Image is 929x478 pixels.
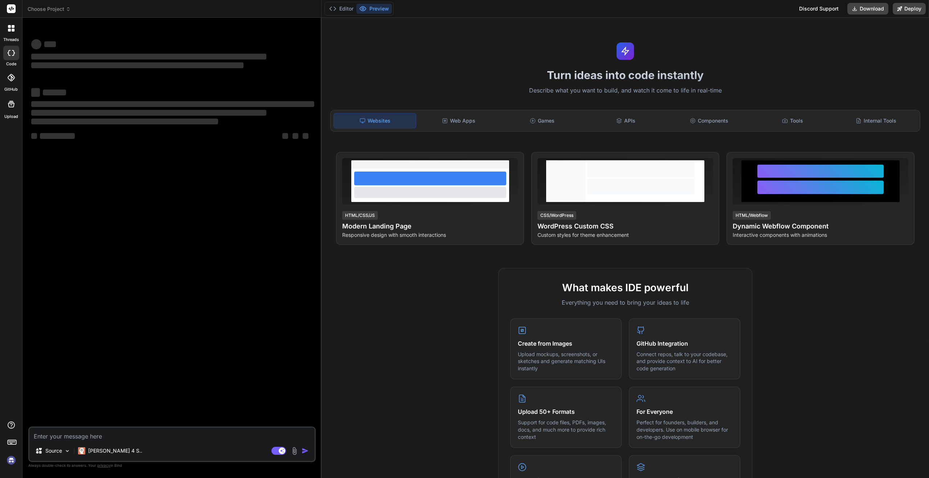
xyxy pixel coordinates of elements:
[97,463,110,467] span: privacy
[585,113,667,128] div: APIs
[44,41,56,47] span: ‌
[501,113,583,128] div: Games
[326,4,356,14] button: Editor
[4,86,18,92] label: GitHub
[733,231,908,239] p: Interactive components with animations
[28,5,71,13] span: Choose Project
[637,339,733,348] h4: GitHub Integration
[847,3,888,15] button: Download
[537,231,713,239] p: Custom styles for theme enhancement
[668,113,750,128] div: Components
[518,419,614,440] p: Support for code files, PDFs, images, docs, and much more to provide rich context
[510,298,740,307] p: Everything you need to bring your ideas to life
[31,101,314,107] span: ‌
[31,133,37,139] span: ‌
[342,231,518,239] p: Responsive design with smooth interactions
[733,221,908,231] h4: Dynamic Webflow Component
[418,113,500,128] div: Web Apps
[78,447,85,454] img: Claude 4 Sonnet
[31,39,41,49] span: ‌
[537,211,576,220] div: CSS/WordPress
[342,211,378,220] div: HTML/CSS/JS
[31,88,40,97] span: ‌
[282,133,288,139] span: ‌
[5,454,17,466] img: signin
[40,133,75,139] span: ‌
[637,419,733,440] p: Perfect for founders, builders, and developers. Use on mobile browser for on-the-go development
[31,119,218,124] span: ‌
[518,407,614,416] h4: Upload 50+ Formats
[31,62,243,68] span: ‌
[733,211,771,220] div: HTML/Webflow
[28,462,316,469] p: Always double-check its answers. Your in Bind
[835,113,917,128] div: Internal Tools
[637,351,733,372] p: Connect repos, talk to your codebase, and provide context to AI for better code generation
[6,61,16,67] label: code
[893,3,926,15] button: Deploy
[326,69,925,82] h1: Turn ideas into code instantly
[290,447,299,455] img: attachment
[537,221,713,231] h4: WordPress Custom CSS
[356,4,392,14] button: Preview
[342,221,518,231] h4: Modern Landing Page
[326,86,925,95] p: Describe what you want to build, and watch it come to life in real-time
[333,113,416,128] div: Websites
[4,114,18,120] label: Upload
[64,448,70,454] img: Pick Models
[43,90,66,95] span: ‌
[795,3,843,15] div: Discord Support
[31,54,266,59] span: ‌
[45,447,62,454] p: Source
[88,447,142,454] p: [PERSON_NAME] 4 S..
[302,447,309,454] img: icon
[31,110,266,116] span: ‌
[518,351,614,372] p: Upload mockups, screenshots, or sketches and generate matching UIs instantly
[637,407,733,416] h4: For Everyone
[752,113,834,128] div: Tools
[303,133,308,139] span: ‌
[292,133,298,139] span: ‌
[510,280,740,295] h2: What makes IDE powerful
[3,37,19,43] label: threads
[518,339,614,348] h4: Create from Images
